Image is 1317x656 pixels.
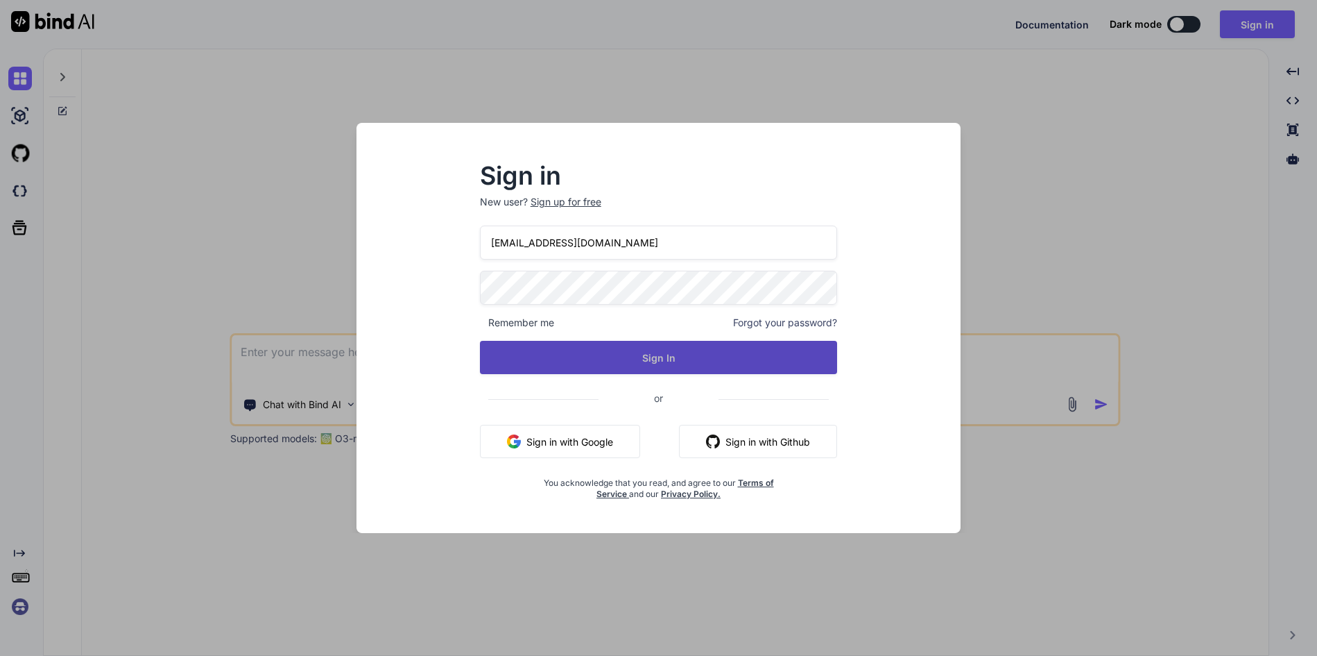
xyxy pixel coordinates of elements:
[480,341,838,374] button: Sign In
[480,425,640,458] button: Sign in with Google
[596,478,774,499] a: Terms of Service
[480,195,838,226] p: New user?
[679,425,837,458] button: Sign in with Github
[531,195,601,209] div: Sign up for free
[599,381,718,415] span: or
[661,489,721,499] a: Privacy Policy.
[540,469,778,500] div: You acknowledge that you read, and agree to our and our
[480,165,838,187] h2: Sign in
[480,316,554,330] span: Remember me
[507,435,521,448] img: google
[480,226,838,260] input: Login or Email
[733,316,837,330] span: Forgot your password?
[706,435,720,448] img: github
